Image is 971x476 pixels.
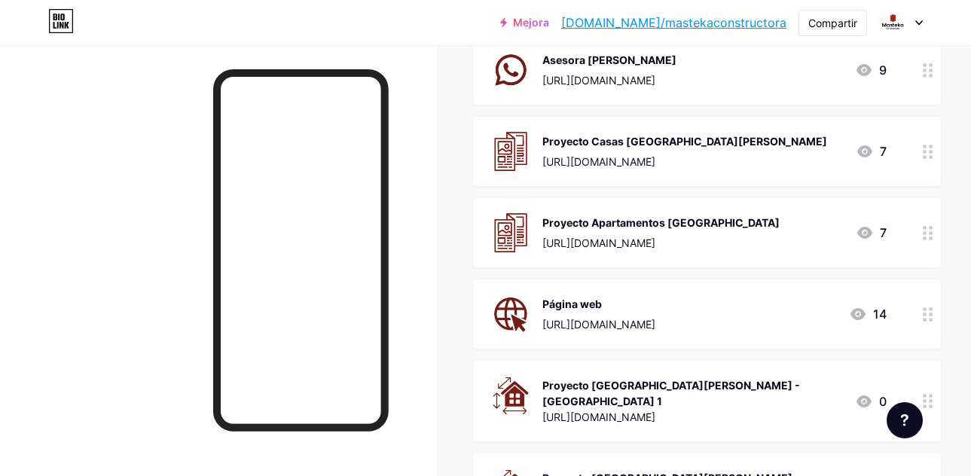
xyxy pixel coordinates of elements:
font: 14 [873,307,887,322]
font: Proyecto Apartamentos [GEOGRAPHIC_DATA] [542,216,780,229]
img: Proyecto Casas Santa Helena [491,132,530,171]
font: 7 [880,144,887,159]
img: Página web [491,294,530,334]
font: [URL][DOMAIN_NAME] [542,318,655,331]
font: Asesora [PERSON_NAME] [542,53,676,66]
font: [URL][DOMAIN_NAME] [542,155,655,168]
font: [URL][DOMAIN_NAME] [542,236,655,249]
font: Página web [542,297,602,310]
img: Asesora Marcela [491,50,530,90]
img: Proyecto Apartamentos Llano Lindo [491,213,530,252]
font: Mejora [513,16,549,29]
font: Proyecto [GEOGRAPHIC_DATA][PERSON_NAME] - [GEOGRAPHIC_DATA] 1 [542,379,800,407]
font: [URL][DOMAIN_NAME] [542,74,655,87]
a: [DOMAIN_NAME]/mastekaconstructora [561,14,786,32]
font: Compartir [808,17,857,29]
font: [URL][DOMAIN_NAME] [542,410,655,423]
font: 7 [880,225,887,240]
font: 9 [879,63,887,78]
img: mastekaconstructora [878,8,907,37]
font: [DOMAIN_NAME]/mastekaconstructora [561,15,786,30]
font: Proyecto Casas [GEOGRAPHIC_DATA][PERSON_NAME] [542,135,827,148]
img: Proyecto Santa Helena - Etapa 1 [491,376,530,415]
